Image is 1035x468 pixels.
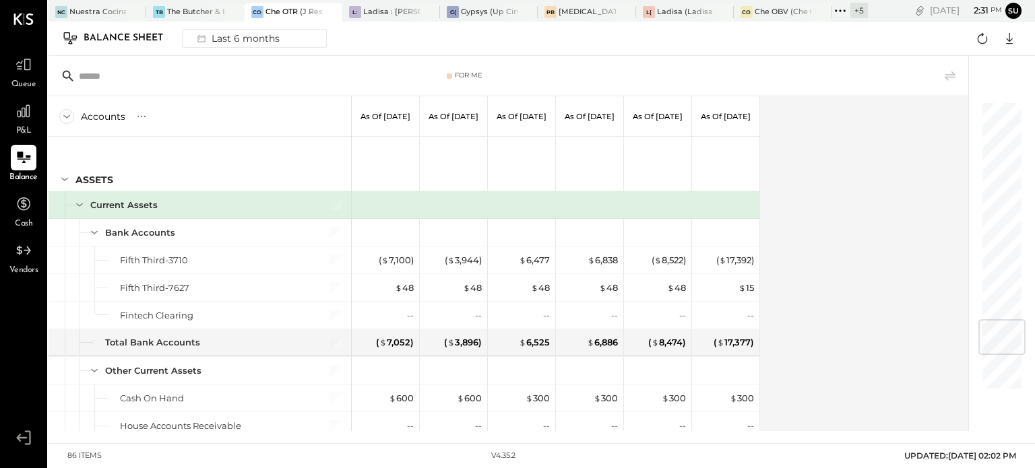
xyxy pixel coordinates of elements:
[1005,3,1022,19] button: su
[81,110,125,123] div: Accounts
[120,281,189,294] div: Fifth Third-7627
[251,6,263,18] div: CO
[559,7,615,18] div: [MEDICAL_DATA] (JSI LLC) - Ignite
[599,282,606,293] span: $
[594,393,601,403] span: $
[519,255,526,265] span: $
[611,309,618,322] div: --
[11,79,36,91] span: Queue
[475,309,482,322] div: --
[9,172,38,184] span: Balance
[904,450,1016,461] span: UPDATED: [DATE] 02:02 PM
[588,255,595,265] span: $
[491,450,515,461] div: v 4.35.2
[395,282,402,293] span: $
[755,7,811,18] div: Che OBV (Che OBV LLC) - Ignite
[679,309,686,322] div: --
[662,393,669,403] span: $
[531,281,550,294] div: 48
[16,125,32,137] span: P&L
[913,3,927,18] div: copy link
[349,6,361,18] div: L:
[75,173,113,187] div: ASSETS
[379,337,387,347] span: $
[991,5,1002,15] span: pm
[1,52,46,91] a: Queue
[747,309,754,322] div: --
[265,7,322,18] div: Che OTR (J Restaurant LLC) - Ignite
[719,255,726,265] span: $
[654,255,662,265] span: $
[716,254,754,267] div: ( 17,392 )
[701,112,751,121] p: As of [DATE]
[930,4,1002,17] div: [DATE]
[519,337,526,347] span: $
[850,3,868,18] div: + 5
[531,282,538,293] span: $
[167,7,224,18] div: The Butcher & Barrel (L Argento LLC) - [GEOGRAPHIC_DATA]
[67,450,102,461] div: 86 items
[379,254,414,267] div: ( 7,100 )
[714,336,754,349] div: ( 17,377 )
[120,420,241,432] div: House Accounts Receivable
[15,218,32,230] span: Cash
[1,145,46,184] a: Balance
[463,282,470,293] span: $
[1,191,46,230] a: Cash
[445,254,482,267] div: ( 3,944 )
[662,392,686,405] div: 300
[544,6,557,18] div: PB
[407,309,414,322] div: --
[9,265,38,277] span: Vendors
[389,393,396,403] span: $
[599,281,618,294] div: 48
[395,281,414,294] div: 48
[667,281,686,294] div: 48
[611,420,618,432] div: --
[739,282,746,293] span: $
[447,255,455,265] span: $
[90,199,158,211] div: Current Assets
[475,420,482,432] div: --
[679,420,686,432] div: --
[543,420,550,432] div: --
[120,254,188,267] div: Fifth Third-3710
[360,112,410,121] p: As of [DATE]
[444,336,482,349] div: ( 3,896 )
[120,392,184,405] div: Cash On Hand
[376,336,414,349] div: ( 7,052 )
[739,281,754,294] div: 15
[587,337,594,347] span: $
[497,112,546,121] p: As of [DATE]
[543,309,550,322] div: --
[447,337,455,347] span: $
[526,393,533,403] span: $
[730,393,737,403] span: $
[55,6,67,18] div: NC
[461,7,517,18] div: Gypsys (Up Cincinnati LLC) - Ignite
[519,254,550,267] div: 6,477
[594,392,618,405] div: 300
[519,336,550,349] div: 6,525
[105,364,201,377] div: Other Current Assets
[381,255,389,265] span: $
[105,226,175,239] div: Bank Accounts
[588,254,618,267] div: 6,838
[407,420,414,432] div: --
[633,112,683,121] p: As of [DATE]
[730,392,754,405] div: 300
[389,392,414,405] div: 600
[457,392,482,405] div: 600
[84,28,177,49] div: Balance Sheet
[657,7,714,18] div: Ladisa (Ladisa Corp.) - Ignite
[447,6,459,18] div: G(
[363,7,420,18] div: Ladisa : [PERSON_NAME] in the Alley
[189,30,285,47] div: Last 6 months
[565,112,615,121] p: As of [DATE]
[120,309,193,322] div: Fintech Clearing
[182,29,327,48] button: Last 6 months
[1,238,46,277] a: Vendors
[153,6,165,18] div: TB
[463,281,482,294] div: 48
[429,112,478,121] p: As of [DATE]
